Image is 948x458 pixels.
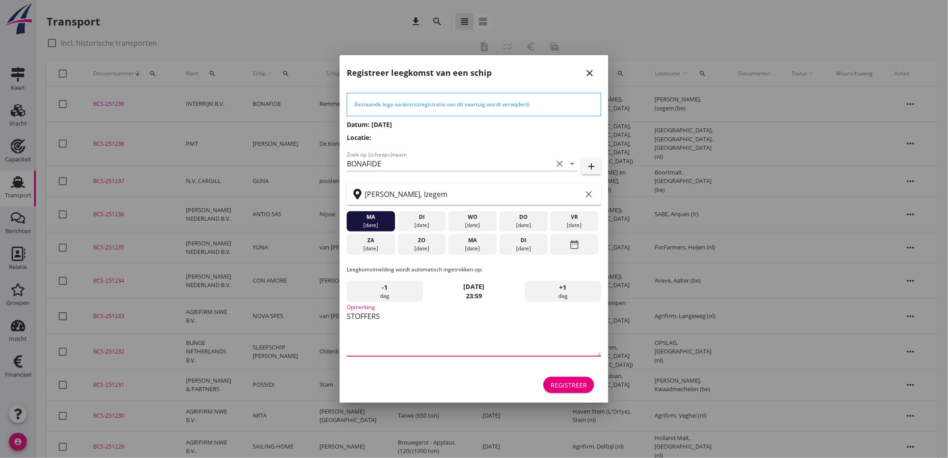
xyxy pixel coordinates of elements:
[525,281,601,302] div: dag
[552,221,596,229] div: [DATE]
[451,236,495,244] div: ma
[400,213,444,221] div: di
[569,236,580,253] i: date_range
[466,292,482,300] strong: 23:59
[347,309,601,356] textarea: Opmerking
[365,187,582,201] input: Zoek op terminal of plaats
[560,283,567,292] span: +1
[464,282,485,291] strong: [DATE]
[347,157,552,171] input: Zoek op (scheeps)naam
[400,221,444,229] div: [DATE]
[347,120,601,129] h3: Datum: [DATE]
[400,244,444,253] div: [DATE]
[502,244,546,253] div: [DATE]
[347,67,491,79] h2: Registreer leegkomst van een schip
[347,133,601,142] h3: Locatie:
[502,221,546,229] div: [DATE]
[451,221,495,229] div: [DATE]
[554,158,565,169] i: clear
[349,221,393,229] div: [DATE]
[347,281,423,302] div: dag
[551,380,587,390] div: Registreer
[382,283,388,292] span: -1
[502,236,546,244] div: di
[451,213,495,221] div: wo
[502,213,546,221] div: do
[349,236,393,244] div: za
[584,68,595,79] i: close
[543,377,594,393] button: Registreer
[583,189,594,200] i: clear
[586,161,597,172] i: add
[451,244,495,253] div: [DATE]
[349,213,393,221] div: ma
[567,158,577,169] i: arrow_drop_down
[400,236,444,244] div: zo
[349,244,393,253] div: [DATE]
[347,266,601,274] p: Leegkomstmelding wordt automatisch ingetrokken op:
[354,100,594,109] div: Bestaande lege aankomstregistratie van dit vaartuig wordt verwijderd.
[552,213,596,221] div: vr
